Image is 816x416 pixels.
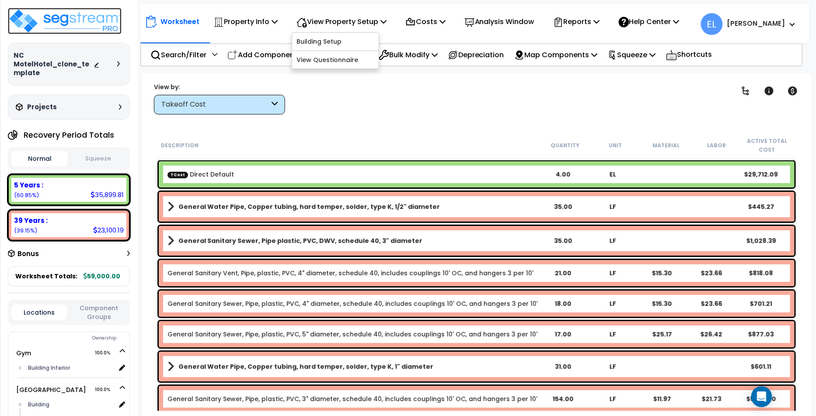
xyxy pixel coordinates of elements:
p: Search/Filter [150,49,206,61]
b: General Water Pipe, Copper tubing, hard temper, solder, type K, 1/2" diameter [178,202,440,211]
button: Locations [11,305,67,320]
div: $23.66 [687,299,736,308]
p: Property Info [213,16,278,28]
b: General Water Pipe, Copper tubing, hard temper, solder, type K, 1" diameter [178,362,433,371]
div: $5,189.20 [736,395,786,403]
b: 39 Years : [14,216,48,225]
div: Building Interior [26,363,115,373]
p: Reports [553,16,600,28]
div: $701.21 [736,299,786,308]
small: (60.85%) [14,191,39,199]
div: $445.27 [736,202,786,211]
img: logo_pro_r.png [8,8,122,34]
h4: Recovery Period Totals [24,131,114,139]
div: Ownership [26,333,129,343]
a: Assembly Title [167,361,538,373]
div: $15.30 [638,269,687,277]
small: Unit [609,142,622,149]
div: $1,028.39 [736,236,786,245]
span: 100.0% [95,385,118,395]
h3: NC MotelHotel_clone_template [14,51,94,77]
b: General Sanitary Sewer, Pipe plastic, PVC, DWV, schedule 40, 3" diameter [178,236,422,245]
div: LF [588,269,637,277]
b: [PERSON_NAME] [727,19,785,28]
p: Shortcuts [666,49,712,61]
div: LF [588,330,637,339]
a: Custom Item [167,170,234,179]
p: Help Center [619,16,680,28]
a: Building Setup [292,33,379,50]
p: Squeeze [608,49,656,61]
div: 23,100.19 [93,225,124,235]
div: 17.00 [538,330,588,339]
div: Shortcuts [661,44,717,66]
a: [GEOGRAPHIC_DATA] 100.0% [16,385,86,394]
div: $25.17 [638,330,687,339]
div: 154.00 [538,395,588,403]
span: TCost [167,171,188,178]
div: Building [26,399,115,410]
div: $11.97 [638,395,687,403]
small: Description [161,142,199,149]
div: $877.03 [736,330,786,339]
p: Bulk Modify [379,49,438,61]
div: Takeoff Cost [161,100,269,110]
div: Depreciation [443,45,509,65]
span: 100.0% [95,348,118,358]
div: LF [588,236,637,245]
button: Squeeze [70,151,126,166]
a: View Questionnaire [292,51,379,69]
b: 5 Years : [14,180,43,190]
div: LF [588,202,637,211]
p: View Property Setup [296,16,387,28]
a: Assembly Title [167,235,538,247]
a: Gym 100.0% [16,349,31,357]
div: LF [588,362,637,371]
div: $15.30 [638,299,687,308]
a: Individual Item [167,269,534,277]
button: Normal [11,151,68,166]
button: Component Groups [71,303,127,322]
div: 21.00 [538,269,588,277]
p: Add Components [227,49,301,61]
span: Worksheet Totals: [15,272,77,281]
p: Worksheet [160,16,199,28]
div: 35.00 [538,236,588,245]
span: EL [701,13,723,35]
small: Active Total Cost [747,138,787,153]
small: (39.15%) [14,227,37,234]
small: Quantity [551,142,579,149]
small: Labor [707,142,726,149]
div: 31.00 [538,362,588,371]
p: Map Components [514,49,598,61]
div: 35,899.81 [91,190,124,199]
div: Open Intercom Messenger [751,386,772,407]
div: 4.00 [538,170,588,179]
a: Individual Item [167,330,537,339]
div: $21.73 [687,395,736,403]
a: Individual Item [167,299,538,308]
div: $818.08 [736,269,786,277]
h3: Projects [27,103,57,111]
div: $23.66 [687,269,736,277]
p: Costs [405,16,446,28]
div: $601.11 [736,362,786,371]
a: Assembly Title [167,201,538,213]
p: Depreciation [448,49,504,61]
b: 59,000.00 [84,272,120,281]
div: 35.00 [538,202,588,211]
p: Analysis Window [464,16,534,28]
small: Material [652,142,680,149]
h3: Bonus [17,250,39,258]
a: Individual Item [167,395,537,403]
div: $26.42 [687,330,736,339]
div: Add Components [223,45,306,65]
div: LF [588,395,637,403]
div: 18.00 [538,299,588,308]
div: LF [588,299,637,308]
div: $29,712.09 [736,170,786,179]
div: EL [588,170,637,179]
div: View by: [154,83,285,91]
